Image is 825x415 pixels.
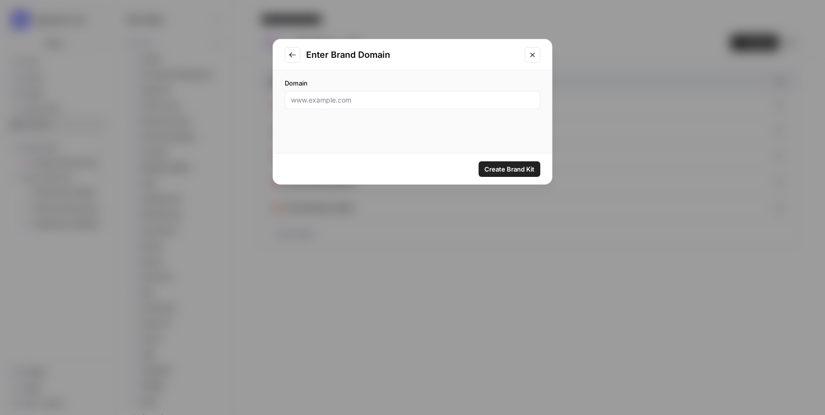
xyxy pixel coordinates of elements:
[479,161,540,177] button: Create Brand Kit
[285,47,300,63] button: Go to previous step
[306,48,519,62] h2: Enter Brand Domain
[525,47,540,63] button: Close modal
[484,164,534,174] span: Create Brand Kit
[285,78,540,88] label: Domain
[291,95,534,105] input: www.example.com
